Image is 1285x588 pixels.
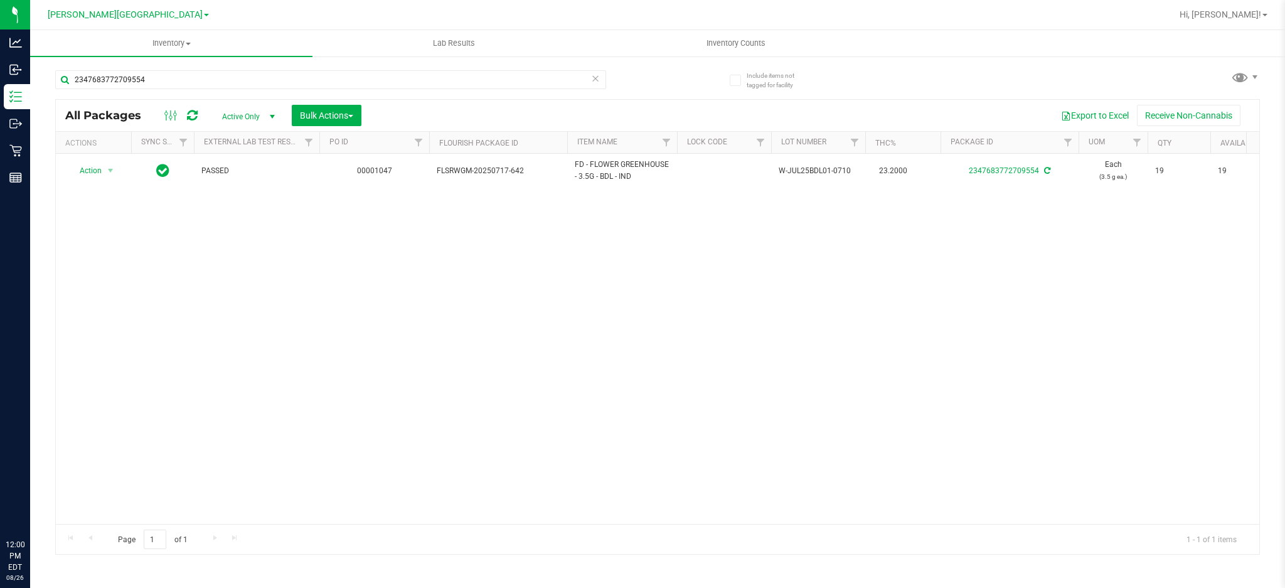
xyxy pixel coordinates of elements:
[48,9,203,20] span: [PERSON_NAME][GEOGRAPHIC_DATA]
[750,132,771,153] a: Filter
[1058,132,1079,153] a: Filter
[1127,132,1148,153] a: Filter
[55,70,606,89] input: Search Package ID, Item Name, SKU, Lot or Part Number...
[416,38,492,49] span: Lab Results
[1158,139,1171,147] a: Qty
[65,139,126,147] div: Actions
[6,539,24,573] p: 12:00 PM EDT
[144,530,166,549] input: 1
[292,105,361,126] button: Bulk Actions
[951,137,993,146] a: Package ID
[204,137,302,146] a: External Lab Test Result
[1220,139,1258,147] a: Available
[9,171,22,184] inline-svg: Reports
[437,165,560,177] span: FLSRWGM-20250717-642
[299,132,319,153] a: Filter
[6,573,24,582] p: 08/26
[1155,165,1203,177] span: 19
[845,132,865,153] a: Filter
[1137,105,1240,126] button: Receive Non-Cannabis
[1089,137,1105,146] a: UOM
[357,166,392,175] a: 00001047
[1180,9,1261,19] span: Hi, [PERSON_NAME]!
[156,162,169,179] span: In Sync
[591,70,600,87] span: Clear
[65,109,154,122] span: All Packages
[687,137,727,146] a: Lock Code
[781,137,826,146] a: Lot Number
[9,144,22,157] inline-svg: Retail
[1042,166,1050,175] span: Sync from Compliance System
[13,488,50,525] iframe: Resource center
[329,137,348,146] a: PO ID
[1218,165,1266,177] span: 19
[30,38,312,49] span: Inventory
[9,36,22,49] inline-svg: Analytics
[103,162,119,179] span: select
[779,165,858,177] span: W-JUL25BDL01-0710
[300,110,353,120] span: Bulk Actions
[969,166,1039,175] a: 2347683772709554
[575,159,669,183] span: FD - FLOWER GREENHOUSE - 3.5G - BDL - IND
[1086,159,1140,183] span: Each
[141,137,189,146] a: Sync Status
[1176,530,1247,548] span: 1 - 1 of 1 items
[747,71,809,90] span: Include items not tagged for facility
[439,139,518,147] a: Flourish Package ID
[312,30,595,56] a: Lab Results
[595,30,877,56] a: Inventory Counts
[9,117,22,130] inline-svg: Outbound
[9,63,22,76] inline-svg: Inbound
[577,137,617,146] a: Item Name
[30,30,312,56] a: Inventory
[875,139,896,147] a: THC%
[68,162,102,179] span: Action
[173,132,194,153] a: Filter
[201,165,312,177] span: PASSED
[873,162,914,180] span: 23.2000
[9,90,22,103] inline-svg: Inventory
[656,132,677,153] a: Filter
[690,38,782,49] span: Inventory Counts
[1086,171,1140,183] p: (3.5 g ea.)
[408,132,429,153] a: Filter
[107,530,198,549] span: Page of 1
[1053,105,1137,126] button: Export to Excel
